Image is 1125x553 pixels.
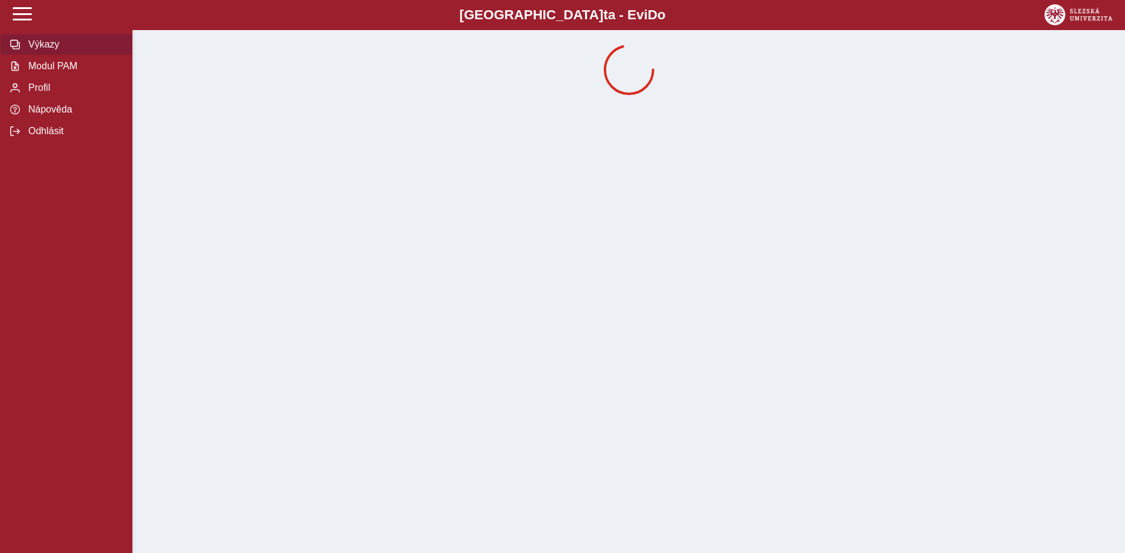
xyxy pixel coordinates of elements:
b: [GEOGRAPHIC_DATA] a - Evi [36,7,1089,23]
span: Profil [25,82,122,93]
span: Výkazy [25,39,122,50]
span: Odhlásit [25,126,122,137]
span: D [648,7,657,22]
span: Modul PAM [25,61,122,72]
span: o [657,7,666,22]
img: logo_web_su.png [1044,4,1112,25]
span: t [603,7,607,22]
span: Nápověda [25,104,122,115]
